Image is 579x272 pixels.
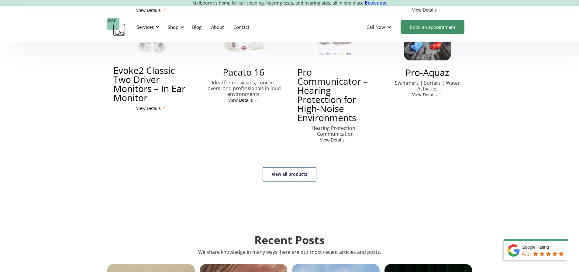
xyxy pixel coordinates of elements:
div: View Details [136,8,161,13]
div: Services [133,18,161,36]
div: Shop [164,18,186,36]
h2: Recent Posts [254,234,325,246]
a: View all products [263,167,316,182]
a: Pro Communicator – Hearing Protection for High-Noise EnvironmentsPro Communicator – Hearing Prote... [291,29,380,143]
div: Call Now [362,18,398,36]
p: We share knowledge in many ways, here are our most recent articles and posts. [107,249,472,255]
p: Hearing Protection | Communication [297,125,374,137]
div: Services [137,24,154,30]
div: View Details [228,2,253,7]
a: Blog [187,18,206,36]
a: About [206,18,229,36]
a: Pacato 16Pacato 16Ideal for musicians, concert lovers, and professionals in loud environmentsView... [199,29,288,103]
p: Swimmers | Surfers | Water Activities [389,80,466,92]
img: Pro Communicator – Hearing Protection for High-Noise Environments [312,29,359,60]
img: Pacato 16 [220,29,267,60]
h3: Pro Communicator – Hearing Protection for High-Noise Environments [297,68,374,122]
p: Ideal for musicians, concert lovers, and professionals in loud environments [205,80,282,97]
div: Call Now [367,24,385,30]
img: Pro-Aquaz [404,29,451,60]
h3: Pacato 16 [223,68,264,77]
h3: Evoke2 Classic Two Driver Monitors – In Ear Monitor [113,66,190,102]
div: View Details [320,138,345,143]
div: View Details [412,8,437,13]
div: View Details [136,106,161,111]
h3: Pro-Aquaz [405,68,449,77]
a: Evoke2 Classic Two Driver Monitors – In Ear MonitorEvoke2 Classic Two Driver Monitors – In Ear Mo... [107,29,196,111]
a: Contact [229,18,254,36]
a: Book an appointment [401,20,464,34]
div: Shop [168,24,178,30]
div: View Details [412,92,437,97]
a: Pro-AquazPro-AquazSwimmers | Surfers | Water ActivitiesView Details [383,29,472,98]
div: View Details [228,98,253,103]
a: home [107,18,126,36]
img: Evoke2 Classic Two Driver Monitors – In Ear Monitor [128,29,175,58]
